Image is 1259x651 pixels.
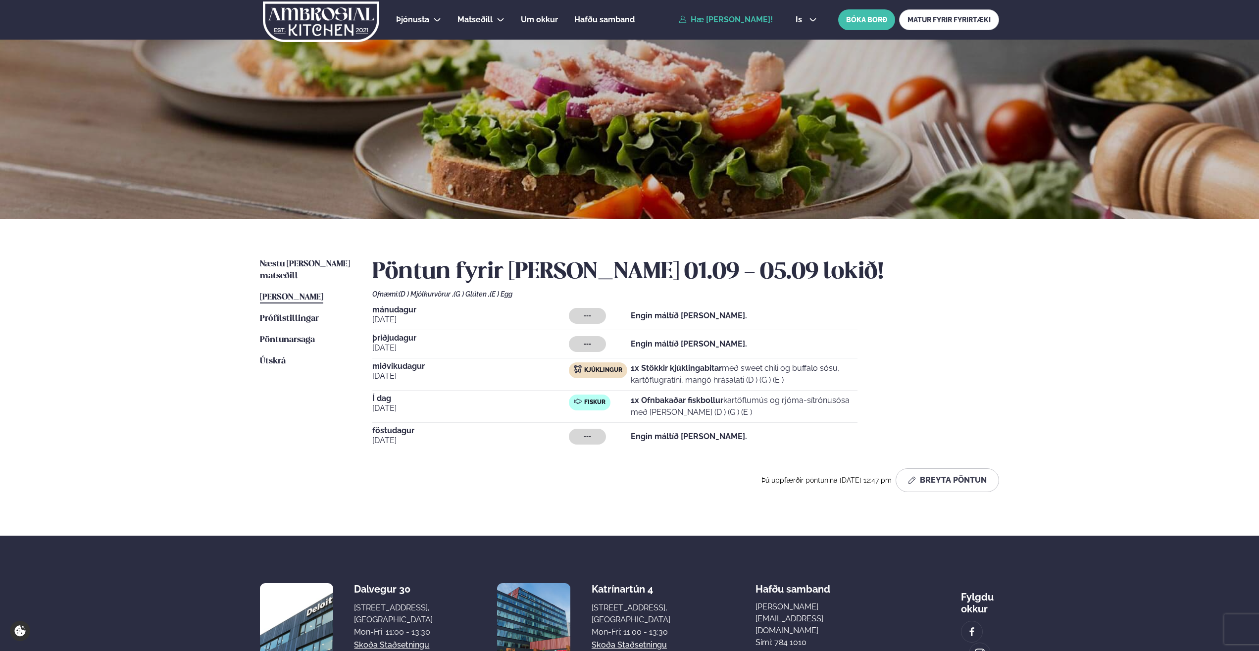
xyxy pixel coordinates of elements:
div: Mon-Fri: 11:00 - 13:30 [592,626,670,638]
img: image alt [966,626,977,638]
strong: 1x Ofnbakaðar fiskbollur [631,396,723,405]
div: Fylgdu okkur [961,583,999,615]
a: Um okkur [521,14,558,26]
span: --- [584,433,591,441]
span: Kjúklingur [584,366,622,374]
a: Prófílstillingar [260,313,319,325]
a: [PERSON_NAME] [260,292,323,303]
span: [DATE] [372,314,569,326]
p: Sími: 784 1010 [755,637,875,649]
a: Þjónusta [396,14,429,26]
span: [DATE] [372,370,569,382]
a: Matseðill [457,14,493,26]
p: kartöflumús og rjóma-sítrónusósa með [PERSON_NAME] (D ) (G ) (E ) [631,395,857,418]
span: [DATE] [372,342,569,354]
a: Útskrá [260,355,286,367]
span: Í dag [372,395,569,402]
img: chicken.svg [574,365,582,373]
a: Skoða staðsetningu [592,639,667,651]
span: miðvikudagur [372,362,569,370]
span: Þjónusta [396,15,429,24]
a: Pöntunarsaga [260,334,315,346]
button: Breyta Pöntun [896,468,999,492]
span: (D ) Mjólkurvörur , [399,290,453,298]
button: BÓKA BORÐ [838,9,895,30]
span: Matseðill [457,15,493,24]
span: Þú uppfærðir pöntunina [DATE] 12:47 pm [761,476,892,484]
span: Pöntunarsaga [260,336,315,344]
strong: Engin máltíð [PERSON_NAME]. [631,311,747,320]
button: is [788,16,825,24]
span: --- [584,340,591,348]
span: Hafðu samband [574,15,635,24]
h2: Pöntun fyrir [PERSON_NAME] 01.09 - 05.09 lokið! [372,258,999,286]
span: is [796,16,805,24]
a: Cookie settings [10,621,30,641]
strong: Engin máltíð [PERSON_NAME]. [631,339,747,349]
span: [DATE] [372,435,569,447]
div: Mon-Fri: 11:00 - 13:30 [354,626,433,638]
div: [STREET_ADDRESS], [GEOGRAPHIC_DATA] [354,602,433,626]
strong: 1x Stökkir kjúklingabitar [631,363,722,373]
a: Hafðu samband [574,14,635,26]
a: [PERSON_NAME][EMAIL_ADDRESS][DOMAIN_NAME] [755,601,875,637]
a: MATUR FYRIR FYRIRTÆKI [899,9,999,30]
span: mánudagur [372,306,569,314]
div: [STREET_ADDRESS], [GEOGRAPHIC_DATA] [592,602,670,626]
span: Um okkur [521,15,558,24]
strong: Engin máltíð [PERSON_NAME]. [631,432,747,441]
span: föstudagur [372,427,569,435]
div: Ofnæmi: [372,290,999,298]
span: [DATE] [372,402,569,414]
p: með sweet chili og buffalo sósu, kartöflugratíni, mangó hrásalati (D ) (G ) (E ) [631,362,857,386]
span: [PERSON_NAME] [260,293,323,301]
span: þriðjudagur [372,334,569,342]
span: Hafðu samband [755,575,830,595]
span: Næstu [PERSON_NAME] matseðill [260,260,350,280]
span: Fiskur [584,399,605,406]
span: --- [584,312,591,320]
span: Útskrá [260,357,286,365]
a: Skoða staðsetningu [354,639,429,651]
a: Næstu [PERSON_NAME] matseðill [260,258,353,282]
img: logo [262,1,380,42]
div: Katrínartún 4 [592,583,670,595]
img: fish.svg [574,398,582,405]
a: Hæ [PERSON_NAME]! [679,15,773,24]
a: image alt [961,621,982,642]
span: (G ) Glúten , [453,290,490,298]
span: Prófílstillingar [260,314,319,323]
div: Dalvegur 30 [354,583,433,595]
span: (E ) Egg [490,290,512,298]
